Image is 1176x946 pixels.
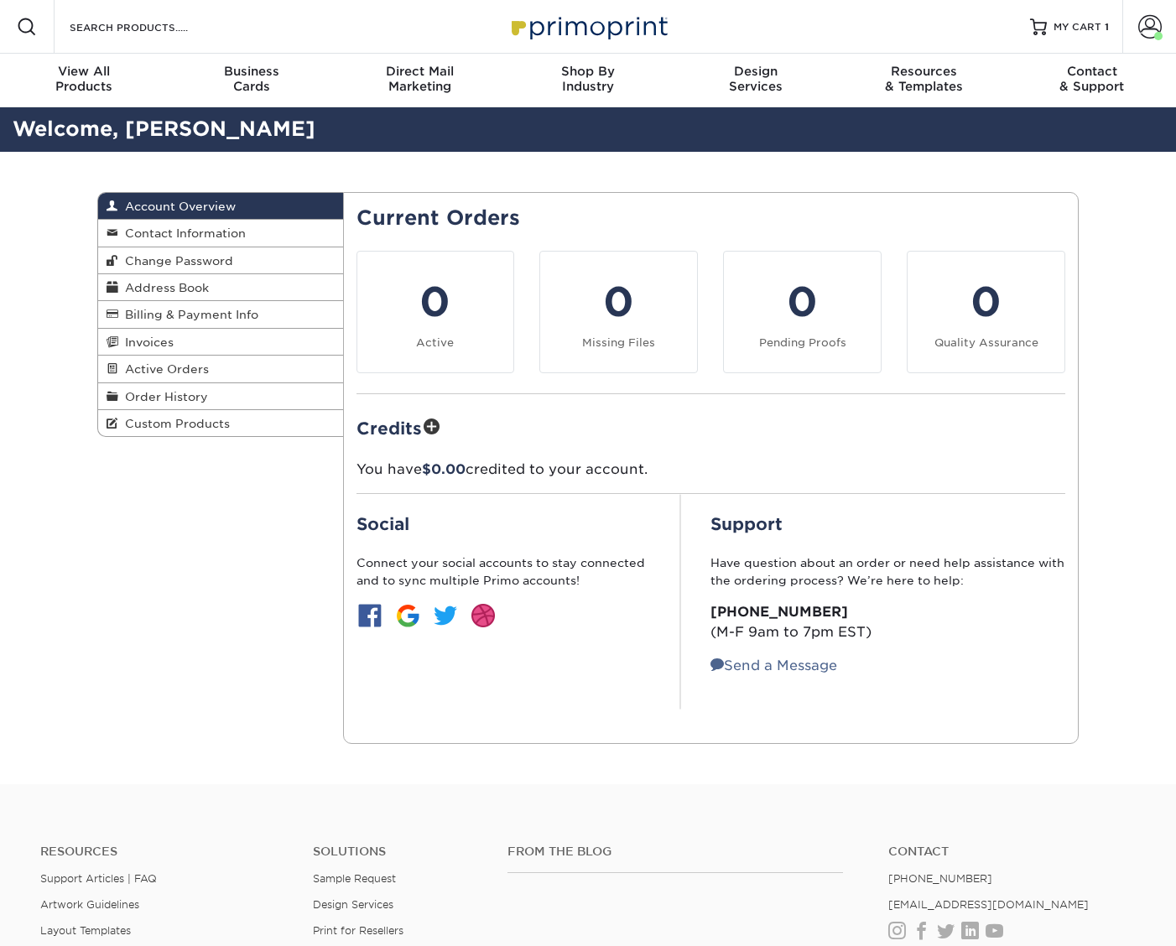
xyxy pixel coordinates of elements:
img: btn-google.jpg [394,602,421,629]
small: Active [416,336,454,349]
a: 0 Quality Assurance [907,251,1065,373]
div: Services [672,64,840,94]
div: 0 [550,272,687,332]
a: [EMAIL_ADDRESS][DOMAIN_NAME] [888,898,1089,911]
span: $0.00 [422,461,466,477]
a: Address Book [98,274,343,301]
a: Resources& Templates [840,54,1007,107]
div: Cards [168,64,336,94]
a: BusinessCards [168,54,336,107]
span: Active Orders [118,362,209,376]
p: (M-F 9am to 7pm EST) [710,602,1065,642]
small: Quality Assurance [934,336,1038,349]
a: Contact [888,845,1136,859]
span: Design [672,64,840,79]
span: Order History [118,390,208,403]
a: Billing & Payment Info [98,301,343,328]
a: Direct MailMarketing [336,54,504,107]
a: Invoices [98,329,343,356]
a: Support Articles | FAQ [40,872,157,885]
iframe: Google Customer Reviews [4,895,143,940]
div: 0 [367,272,504,332]
p: You have credited to your account. [356,460,1066,480]
small: Missing Files [582,336,655,349]
small: Pending Proofs [759,336,846,349]
span: Contact [1008,64,1176,79]
a: Active Orders [98,356,343,382]
span: Business [168,64,336,79]
a: 0 Active [356,251,515,373]
span: Custom Products [118,417,230,430]
p: Connect your social accounts to stay connected and to sync multiple Primo accounts! [356,554,650,589]
a: 0 Pending Proofs [723,251,882,373]
div: & Templates [840,64,1007,94]
h4: Solutions [313,845,482,859]
h2: Credits [356,414,1066,440]
a: Contact Information [98,220,343,247]
span: Invoices [118,335,174,349]
div: 0 [918,272,1054,332]
span: 1 [1105,21,1109,33]
h4: Resources [40,845,288,859]
a: Design Services [313,898,393,911]
span: Resources [840,64,1007,79]
span: Address Book [118,281,209,294]
div: Industry [504,64,672,94]
img: btn-dribbble.jpg [470,602,497,629]
a: Sample Request [313,872,396,885]
h2: Social [356,514,650,534]
a: Shop ByIndustry [504,54,672,107]
a: Print for Resellers [313,924,403,937]
span: Contact Information [118,226,246,240]
a: Account Overview [98,193,343,220]
a: Contact& Support [1008,54,1176,107]
img: btn-twitter.jpg [432,602,459,629]
span: Shop By [504,64,672,79]
span: Direct Mail [336,64,504,79]
div: & Support [1008,64,1176,94]
input: SEARCH PRODUCTS..... [68,17,232,37]
img: btn-facebook.jpg [356,602,383,629]
span: Billing & Payment Info [118,308,258,321]
span: MY CART [1054,20,1101,34]
img: Primoprint [504,8,672,44]
a: Change Password [98,247,343,274]
a: 0 Missing Files [539,251,698,373]
div: 0 [734,272,871,332]
span: Account Overview [118,200,236,213]
h2: Support [710,514,1065,534]
p: Have question about an order or need help assistance with the ordering process? We’re here to help: [710,554,1065,589]
a: Send a Message [710,658,837,673]
a: [PHONE_NUMBER] [888,872,992,885]
h4: From the Blog [507,845,844,859]
a: Custom Products [98,410,343,436]
div: Marketing [336,64,504,94]
a: DesignServices [672,54,840,107]
a: Order History [98,383,343,410]
strong: [PHONE_NUMBER] [710,604,848,620]
span: Change Password [118,254,233,268]
h2: Current Orders [356,206,1066,231]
